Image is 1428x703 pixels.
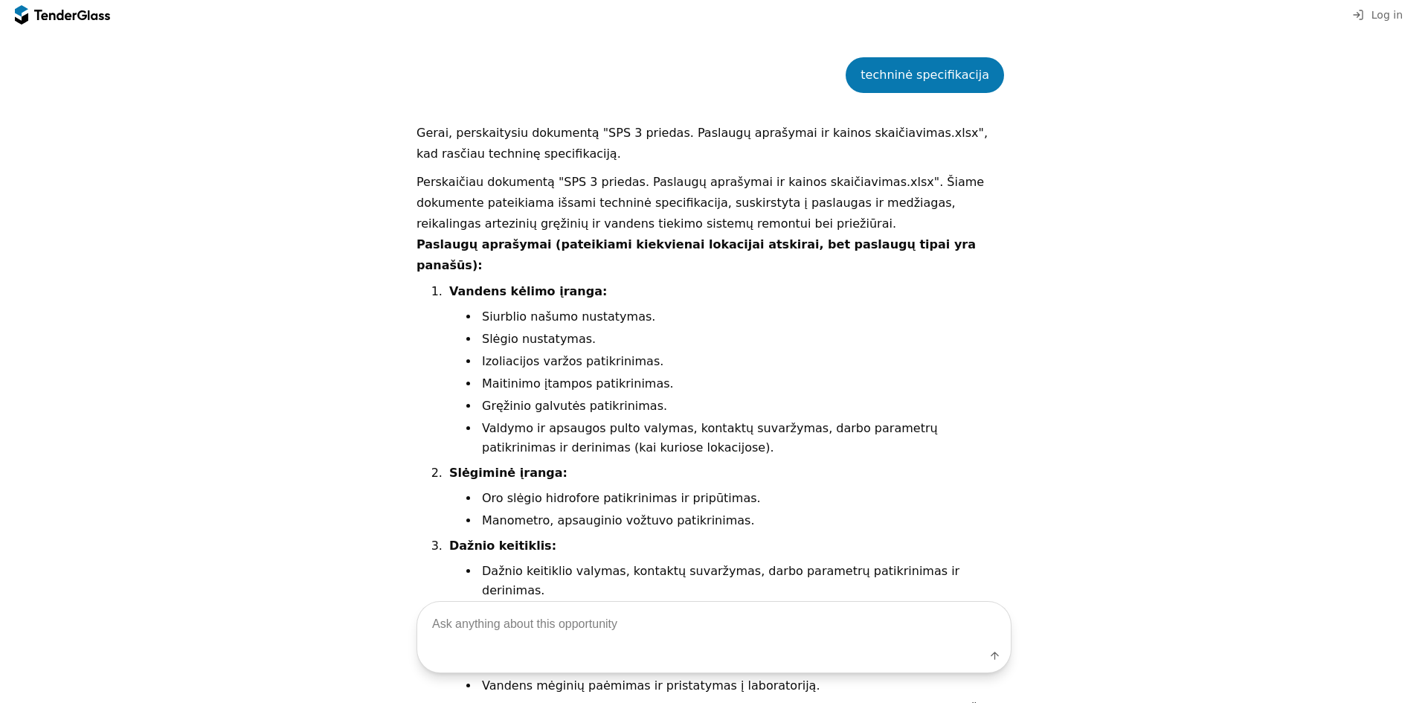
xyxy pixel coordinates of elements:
[479,562,1011,600] li: Dažnio keitiklio valymas, kontaktų suvaržymas, darbo parametrų patikrinimas ir derinimas.
[479,330,1011,349] li: Slėgio nustatymas.
[449,539,556,553] strong: Dažnio keitiklis:
[1371,9,1403,21] span: Log in
[479,489,1011,508] li: Oro slėgio hidrofore patikrinimas ir pripūtimas.
[479,511,1011,530] li: Manometro, apsauginio vožtuvo patikrinimas.
[416,123,1011,164] p: Gerai, perskaitysiu dokumentą "SPS 3 priedas. Paslaugų aprašymai ir kainos skaičiavimas.xlsx", ka...
[479,307,1011,327] li: Siurblio našumo nustatymas.
[416,237,976,272] strong: Paslaugų aprašymai (pateikiami kiekvienai lokacijai atskirai, bet paslaugų tipai yra panašūs):
[479,374,1011,394] li: Maitinimo įtampos patikrinimas.
[479,419,1011,458] li: Valdymo ir apsaugos pulto valymas, kontaktų suvaržymas, darbo parametrų patikrinimas ir derinimas...
[416,172,1011,234] p: Perskaičiau dokumentą "SPS 3 priedas. Paslaugų aprašymai ir kainos skaičiavimas.xlsx". Šiame doku...
[479,352,1011,371] li: Izoliacijos varžos patikrinimas.
[861,65,989,86] div: techninė specifikacija
[449,466,567,480] strong: Slėgiminė įranga:
[449,284,607,298] strong: Vandens kėlimo įranga:
[479,397,1011,416] li: Gręžinio galvutės patikrinimas.
[1348,6,1407,25] button: Log in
